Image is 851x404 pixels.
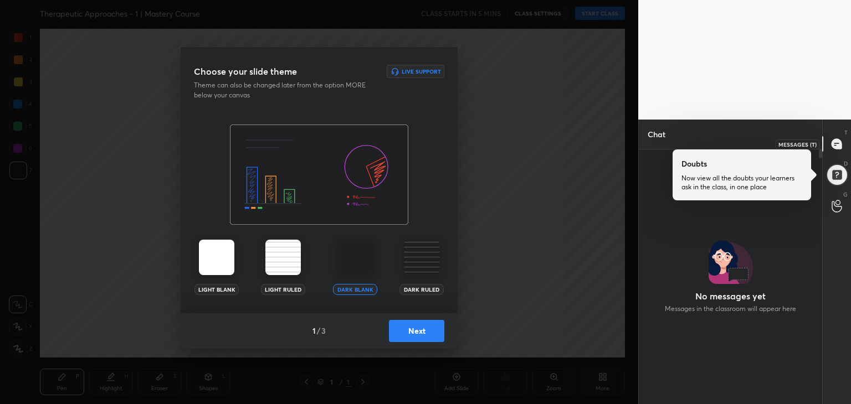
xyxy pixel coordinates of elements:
h3: Choose your slide theme [194,65,297,78]
button: Next [389,320,444,342]
p: Chat [639,120,674,149]
img: darkRuledTheme.359fb5fd.svg [404,240,439,275]
h4: 1 [312,325,316,336]
div: Dark Blank [333,284,377,295]
div: Dark Ruled [399,284,444,295]
img: lightRuledTheme.002cd57a.svg [265,240,301,275]
div: Light Blank [194,284,239,295]
p: G [843,190,848,199]
div: Messages (T) [776,139,819,149]
img: darkThemeBanner.f801bae7.svg [230,125,408,225]
h4: / [317,325,320,336]
img: darkTheme.aa1caeba.svg [337,240,373,275]
div: Light Ruled [261,284,305,295]
h4: 3 [321,325,326,336]
p: D [844,159,848,168]
p: Theme can also be changed later from the option MORE below your canvas [194,80,373,100]
img: lightTheme.5bb83c5b.svg [199,240,234,275]
p: T [844,128,848,137]
h6: Live Support [402,69,441,74]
